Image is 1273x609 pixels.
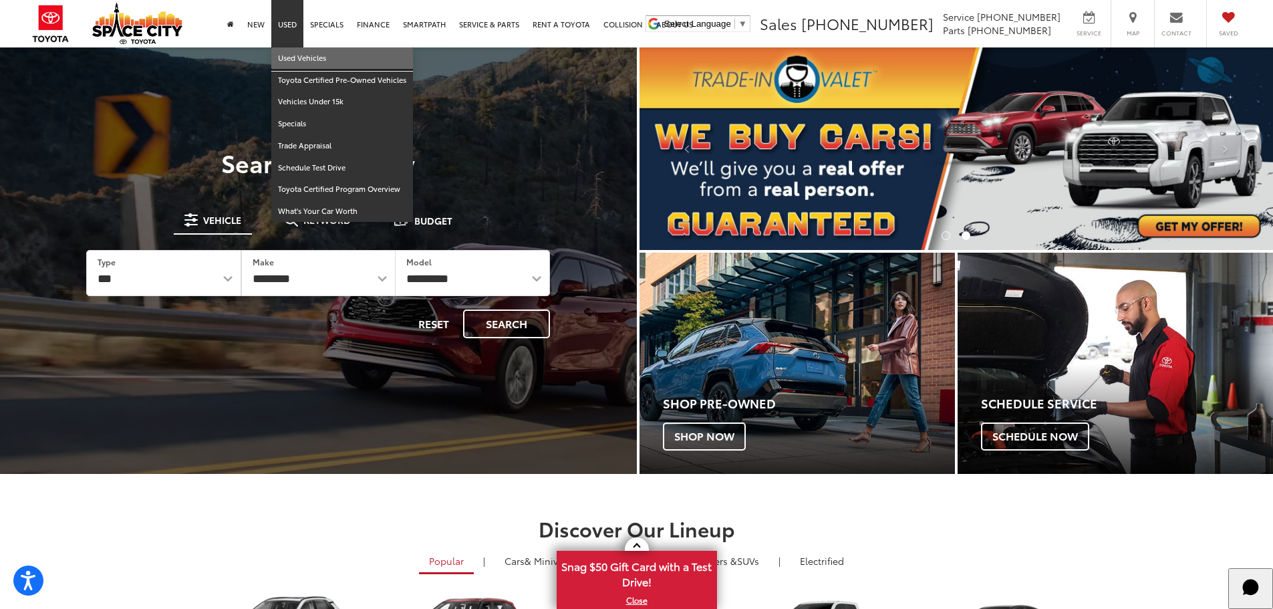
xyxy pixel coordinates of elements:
h2: Discover Our Lineup [166,517,1108,539]
span: Snag $50 Gift Card with a Test Drive! [558,552,716,593]
li: | [480,554,488,568]
span: Schedule Now [981,422,1089,451]
span: Budget [414,216,452,225]
span: [PHONE_NUMBER] [977,10,1060,23]
button: Click to view previous picture. [640,74,734,223]
span: Shop Now [663,422,746,451]
button: Reset [407,310,460,338]
span: [PHONE_NUMBER] [968,23,1051,37]
img: Space City Toyota [92,3,182,44]
label: Model [406,256,432,267]
a: Select Language​ [664,19,747,29]
span: Sales [760,13,797,34]
label: Make [253,256,274,267]
a: Vehicles Under 15k [271,91,413,113]
h4: Schedule Service [981,397,1273,410]
span: ​ [734,19,735,29]
span: Contact [1161,29,1191,37]
div: Toyota [958,253,1273,474]
span: Select Language [664,19,731,29]
h4: Shop Pre-Owned [663,397,955,410]
li: | [775,554,784,568]
a: Schedule Test Drive [271,157,413,179]
a: SUVs [668,550,769,572]
span: Keyword [303,215,351,225]
a: Cars [494,550,579,572]
span: Service [1074,29,1104,37]
span: & Minivan [525,554,569,568]
span: Map [1118,29,1147,37]
a: Electrified [790,550,854,572]
a: Toyota Certified Program Overview [271,178,413,201]
a: What's Your Car Worth [271,201,413,222]
a: Used Vehicles [271,47,413,70]
span: Service [943,10,974,23]
span: Saved [1214,29,1243,37]
button: Click to view next picture. [1178,74,1273,223]
span: Parts [943,23,965,37]
a: Schedule Service Schedule Now [958,253,1273,474]
a: Toyota Certified Pre-Owned Vehicles [271,70,413,92]
a: Specials [271,113,413,135]
a: Trade Appraisal [271,135,413,157]
svg: Start Chat [1234,570,1268,605]
button: Search [463,310,550,338]
span: ▼ [738,19,747,29]
div: Toyota [640,253,955,474]
span: [PHONE_NUMBER] [801,13,934,34]
li: Go to slide number 1. [942,231,950,240]
a: Shop Pre-Owned Shop Now [640,253,955,474]
h3: Search Inventory [56,149,581,176]
label: Type [98,256,116,267]
span: Vehicle [203,215,241,225]
li: Go to slide number 2. [962,231,970,240]
a: Popular [419,550,474,574]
